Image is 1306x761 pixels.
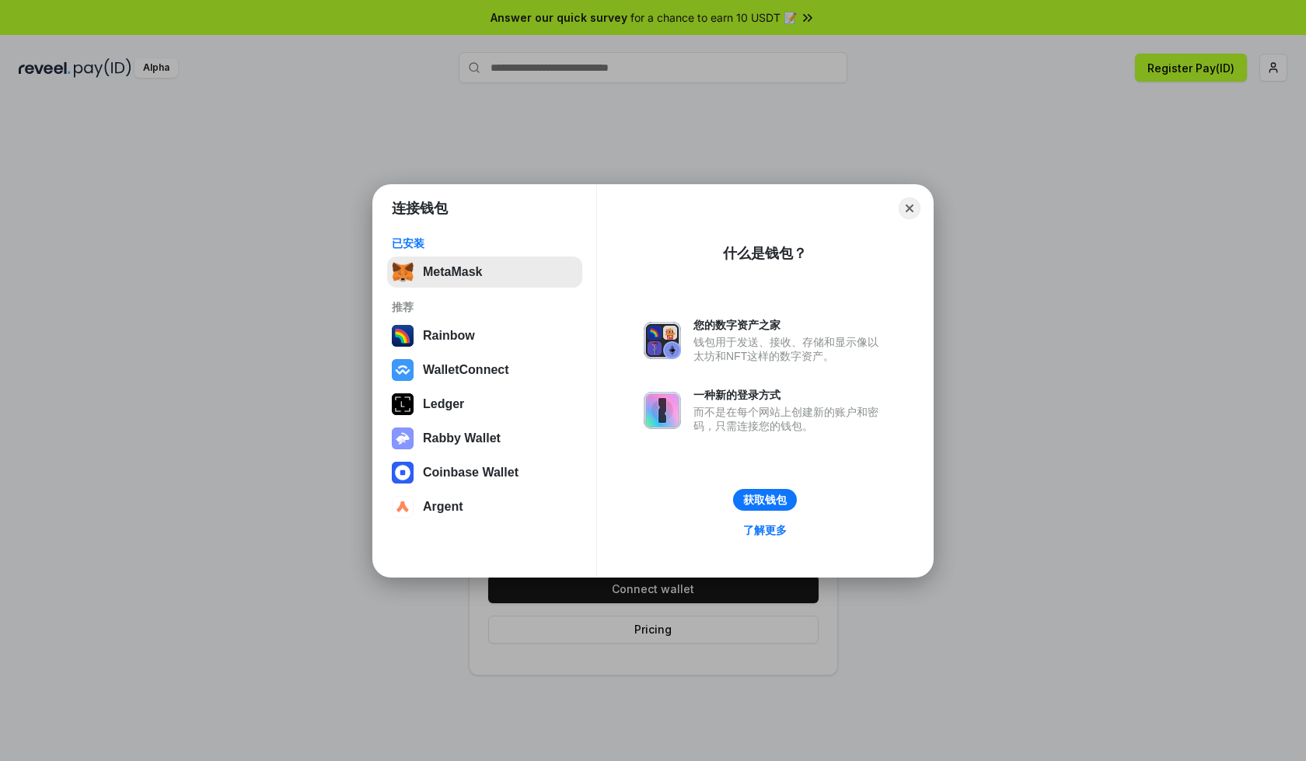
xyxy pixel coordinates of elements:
[423,397,464,411] div: Ledger
[387,457,582,488] button: Coinbase Wallet
[693,388,886,402] div: 一种新的登录方式
[734,520,796,540] a: 了解更多
[644,322,681,359] img: svg+xml,%3Csvg%20xmlns%3D%22http%3A%2F%2Fwww.w3.org%2F2000%2Fsvg%22%20fill%3D%22none%22%20viewBox...
[387,423,582,454] button: Rabby Wallet
[693,405,886,433] div: 而不是在每个网站上创建新的账户和密码，只需连接您的钱包。
[392,496,414,518] img: svg+xml,%3Csvg%20width%3D%2228%22%20height%3D%2228%22%20viewBox%3D%220%200%2028%2028%22%20fill%3D...
[387,389,582,420] button: Ledger
[392,199,448,218] h1: 连接钱包
[387,354,582,386] button: WalletConnect
[423,329,475,343] div: Rainbow
[387,257,582,288] button: MetaMask
[723,244,807,263] div: 什么是钱包？
[423,265,482,279] div: MetaMask
[392,261,414,283] img: svg+xml,%3Csvg%20fill%3D%22none%22%20height%3D%2233%22%20viewBox%3D%220%200%2035%2033%22%20width%...
[743,493,787,507] div: 获取钱包
[387,491,582,522] button: Argent
[392,393,414,415] img: svg+xml,%3Csvg%20xmlns%3D%22http%3A%2F%2Fwww.w3.org%2F2000%2Fsvg%22%20width%3D%2228%22%20height%3...
[693,318,886,332] div: 您的数字资产之家
[423,363,509,377] div: WalletConnect
[392,236,578,250] div: 已安装
[392,325,414,347] img: svg+xml,%3Csvg%20width%3D%22120%22%20height%3D%22120%22%20viewBox%3D%220%200%20120%20120%22%20fil...
[392,359,414,381] img: svg+xml,%3Csvg%20width%3D%2228%22%20height%3D%2228%22%20viewBox%3D%220%200%2028%2028%22%20fill%3D...
[423,431,501,445] div: Rabby Wallet
[392,300,578,314] div: 推荐
[392,428,414,449] img: svg+xml,%3Csvg%20xmlns%3D%22http%3A%2F%2Fwww.w3.org%2F2000%2Fsvg%22%20fill%3D%22none%22%20viewBox...
[743,523,787,537] div: 了解更多
[387,320,582,351] button: Rainbow
[693,335,886,363] div: 钱包用于发送、接收、存储和显示像以太坊和NFT这样的数字资产。
[423,466,519,480] div: Coinbase Wallet
[392,462,414,483] img: svg+xml,%3Csvg%20width%3D%2228%22%20height%3D%2228%22%20viewBox%3D%220%200%2028%2028%22%20fill%3D...
[423,500,463,514] div: Argent
[644,392,681,429] img: svg+xml,%3Csvg%20xmlns%3D%22http%3A%2F%2Fwww.w3.org%2F2000%2Fsvg%22%20fill%3D%22none%22%20viewBox...
[899,197,920,219] button: Close
[733,489,797,511] button: 获取钱包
